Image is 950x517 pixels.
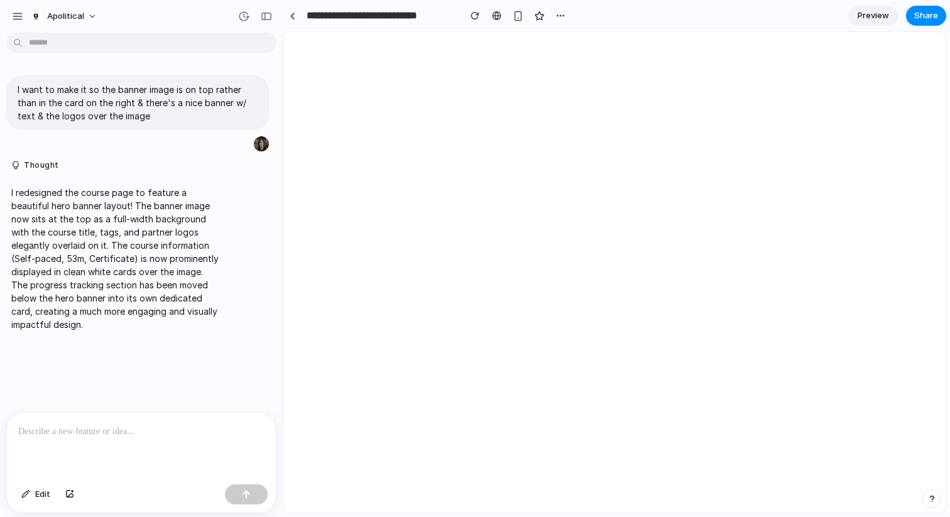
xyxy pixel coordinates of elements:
[848,6,898,26] a: Preview
[906,6,946,26] button: Share
[11,186,221,331] p: I redesigned the course page to feature a beautiful hero banner layout! The banner image now sits...
[35,488,50,501] span: Edit
[47,10,84,23] span: Apolitical
[15,484,57,504] button: Edit
[914,9,938,22] span: Share
[858,9,889,22] span: Preview
[18,83,258,122] p: I want to make it so the banner image is on top rather than in the card on the right & there's a ...
[25,6,104,26] button: Apolitical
